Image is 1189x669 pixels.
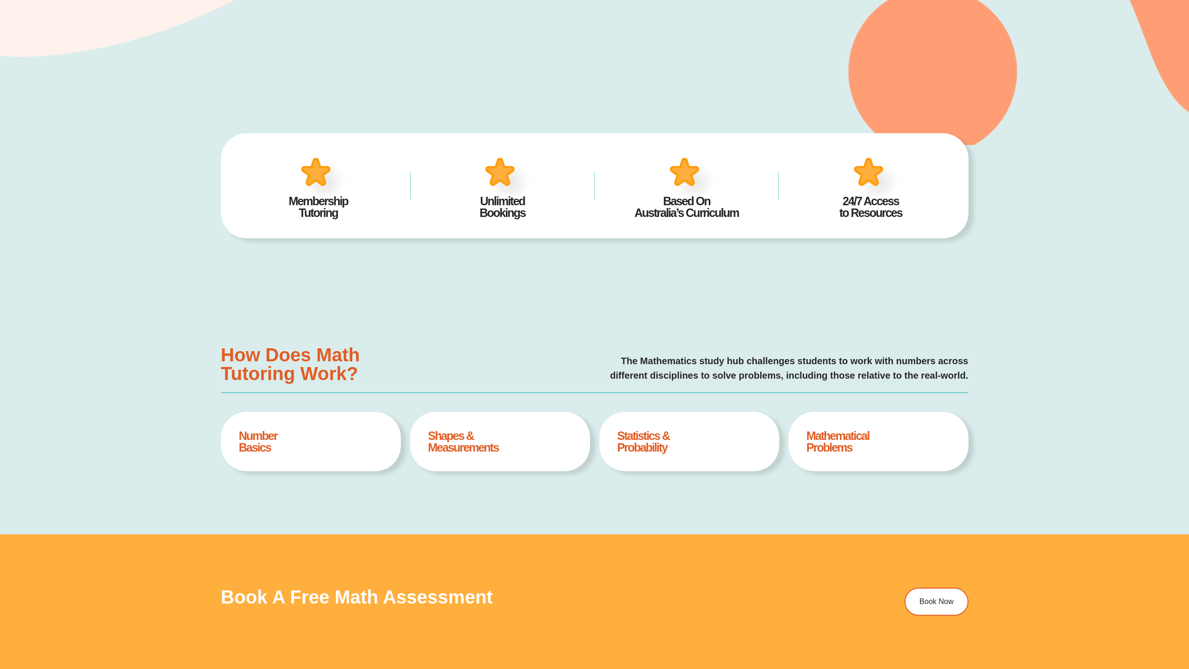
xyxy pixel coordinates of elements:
[221,345,392,383] h3: How Does Math Tutoring Work?
[428,430,572,453] h4: Shapes & Measurements
[904,588,968,616] a: Book Now
[221,588,812,606] h3: Book a Free Math Assessment
[239,430,383,453] h4: Number Basics
[919,598,954,605] span: Book Now
[241,195,397,219] h4: Membership Tutoring
[98,1,112,14] span: of ⁨0⁩
[1033,563,1189,669] iframe: Chat Widget
[425,195,581,219] h4: Unlimited Bookings
[238,1,251,14] button: Text
[793,195,949,219] h4: 24/7 Access to Resources
[400,354,968,383] p: The Mathematics study hub challenges students to work with numbers across different disciplines t...
[609,195,765,219] h4: Based On Australia’s Curriculum
[264,1,278,14] button: Add or edit images
[806,430,950,453] h4: Mathematical Problems
[251,1,264,14] button: Draw
[617,430,761,453] h4: Statistics & Probability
